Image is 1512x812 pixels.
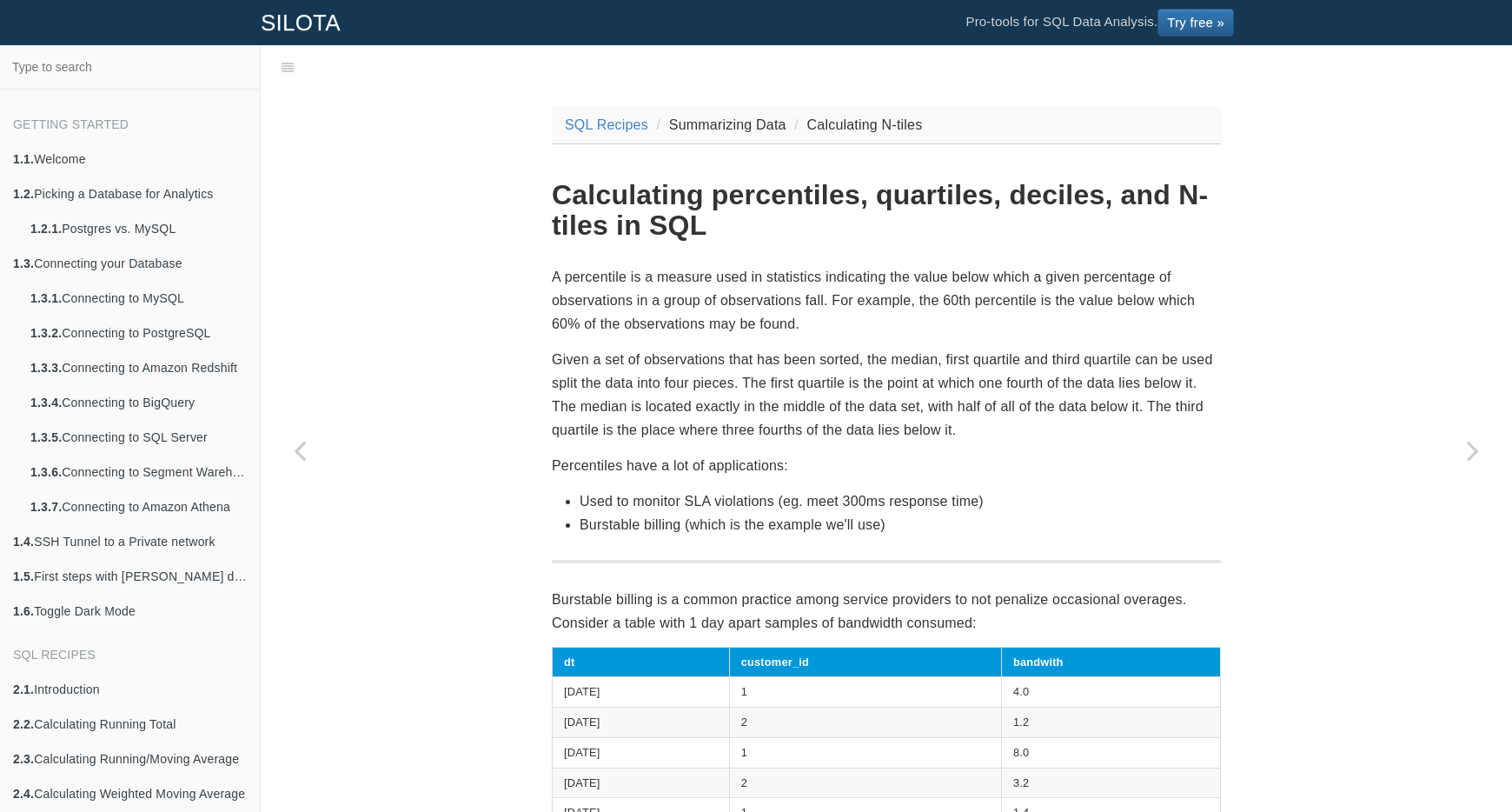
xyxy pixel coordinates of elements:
[553,737,730,768] td: [DATE]
[30,361,62,375] b: 1.3.3.
[13,787,34,801] b: 2.4.
[13,682,34,696] b: 2.1.
[30,291,62,305] b: 1.3.1.
[30,430,62,444] b: 1.3.5.
[13,569,34,583] b: 1.5.
[30,500,62,514] b: 1.3.7.
[653,113,786,136] li: Summarizing Data
[553,708,730,738] td: [DATE]
[1001,677,1220,708] td: 4.0
[580,513,1221,536] li: Burstable billing (which is the example we'll use)
[729,647,1001,677] th: customer_id
[729,737,1001,768] td: 1
[13,256,34,270] b: 1.3.
[552,265,1221,336] p: A percentile is a measure used in statistics indicating the value below which a given percentage ...
[948,1,1251,44] li: Pro-tools for SQL Data Analysis.
[552,180,1221,241] h1: Calculating percentiles, quartiles, deciles, and N-tiles in SQL
[1001,768,1220,798] td: 3.2
[261,89,339,812] a: Previous page: Analyze Mailchimp Data by Segmenting and Lead scoring your email list
[13,152,34,166] b: 1.1.
[580,489,1221,513] li: Used to monitor SLA violations (eg. meet 300ms response time)
[17,420,260,455] a: 1.3.5.Connecting to SQL Server
[729,708,1001,738] td: 2
[1157,9,1234,37] a: Try free »
[30,326,62,340] b: 1.3.2.
[729,768,1001,798] td: 2
[17,350,260,385] a: 1.3.3.Connecting to Amazon Redshift
[13,604,34,618] b: 1.6.
[30,465,62,479] b: 1.3.6.
[565,117,648,132] a: SQL Recipes
[729,677,1001,708] td: 1
[553,768,730,798] td: [DATE]
[17,281,260,316] a: 1.3.1.Connecting to MySQL
[30,396,62,409] b: 1.3.4.
[1001,647,1220,677] th: bandwith
[553,647,730,677] th: dt
[552,348,1221,443] p: Given a set of observations that has been sorted, the median, first quartile and third quartile c...
[13,535,34,549] b: 1.4.
[17,455,260,489] a: 1.3.6.Connecting to Segment Warehouse
[248,1,354,44] a: SILOTA
[553,677,730,708] td: [DATE]
[552,454,1221,477] p: Percentiles have a lot of applications:
[13,752,34,766] b: 2.3.
[17,489,260,524] a: 1.3.7.Connecting to Amazon Athena
[17,211,260,246] a: 1.2.1.Postgres vs. MySQL
[17,385,260,420] a: 1.3.4.Connecting to BigQuery
[13,187,34,201] b: 1.2.
[1434,89,1512,812] a: Next page: Calculating Top N items and Aggregating (sum) the remainder into
[30,222,62,236] b: 1.2.1.
[1001,737,1220,768] td: 8.0
[17,316,260,350] a: 1.3.2.Connecting to PostgreSQL
[5,50,255,83] input: Type to search
[552,588,1221,635] p: Burstable billing is a common practice among service providers to not penalize occasional overage...
[1001,708,1220,738] td: 1.2
[13,717,34,731] b: 2.2.
[790,113,922,136] li: Calculating N-tiles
